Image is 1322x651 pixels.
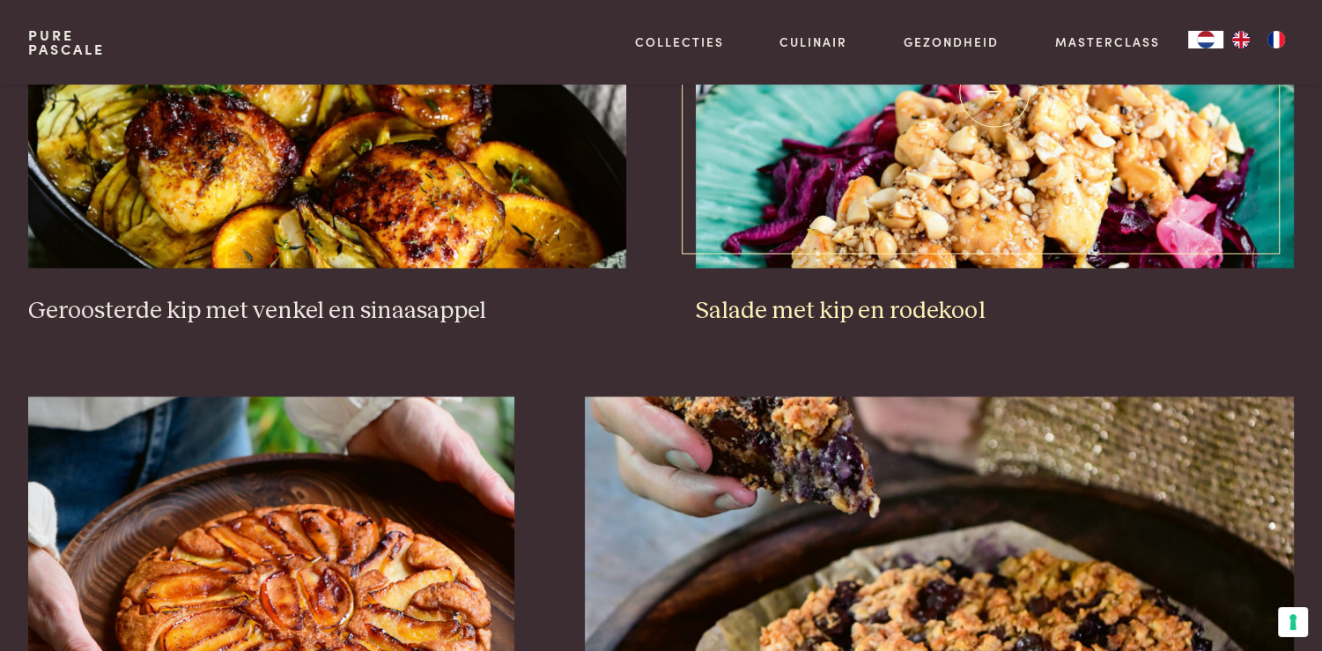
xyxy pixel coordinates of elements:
[28,296,625,327] h3: Geroosterde kip met venkel en sinaasappel
[28,28,105,56] a: PurePascale
[1223,31,1294,48] ul: Language list
[1055,33,1160,51] a: Masterclass
[904,33,999,51] a: Gezondheid
[1259,31,1294,48] a: FR
[1188,31,1223,48] a: NL
[779,33,847,51] a: Culinair
[696,296,1293,327] h3: Salade met kip en rodekool
[1188,31,1294,48] aside: Language selected: Nederlands
[1278,607,1308,637] button: Uw voorkeuren voor toestemming voor trackingtechnologieën
[1223,31,1259,48] a: EN
[1188,31,1223,48] div: Language
[635,33,724,51] a: Collecties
